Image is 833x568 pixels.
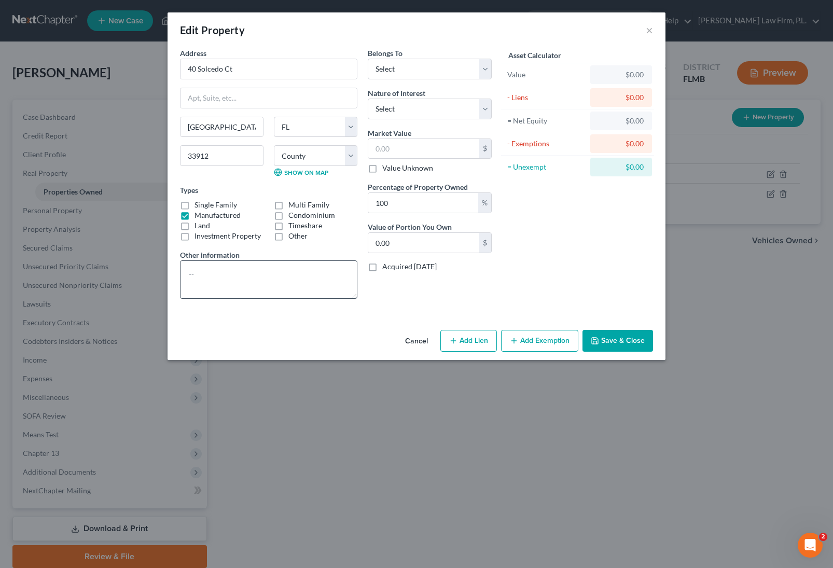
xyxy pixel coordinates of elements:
[646,24,653,36] button: ×
[195,200,237,210] label: Single Family
[368,193,478,213] input: 0.00
[180,49,206,58] span: Address
[195,220,210,231] label: Land
[368,182,468,192] label: Percentage of Property Owned
[368,221,452,232] label: Value of Portion You Own
[440,330,497,352] button: Add Lien
[180,23,245,37] div: Edit Property
[195,231,261,241] label: Investment Property
[288,200,329,210] label: Multi Family
[180,145,263,166] input: Enter zip...
[479,233,491,253] div: $
[181,59,357,79] input: Enter address...
[599,116,644,126] div: $0.00
[507,116,586,126] div: = Net Equity
[599,70,644,80] div: $0.00
[274,168,328,176] a: Show on Map
[181,88,357,108] input: Apt, Suite, etc...
[368,49,402,58] span: Belongs To
[507,138,586,149] div: - Exemptions
[368,88,425,99] label: Nature of Interest
[368,128,411,138] label: Market Value
[599,138,644,149] div: $0.00
[397,331,436,352] button: Cancel
[508,50,561,61] label: Asset Calculator
[382,163,433,173] label: Value Unknown
[798,533,823,558] iframe: Intercom live chat
[507,162,586,172] div: = Unexempt
[478,193,491,213] div: %
[368,139,479,159] input: 0.00
[382,261,437,272] label: Acquired [DATE]
[368,233,479,253] input: 0.00
[599,92,644,103] div: $0.00
[582,330,653,352] button: Save & Close
[819,533,827,541] span: 2
[479,139,491,159] div: $
[288,231,308,241] label: Other
[181,117,263,137] input: Enter city...
[180,185,198,196] label: Types
[195,210,241,220] label: Manufactured
[507,70,586,80] div: Value
[288,220,322,231] label: Timeshare
[599,162,644,172] div: $0.00
[501,330,578,352] button: Add Exemption
[180,250,240,260] label: Other information
[288,210,335,220] label: Condominium
[507,92,586,103] div: - Liens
